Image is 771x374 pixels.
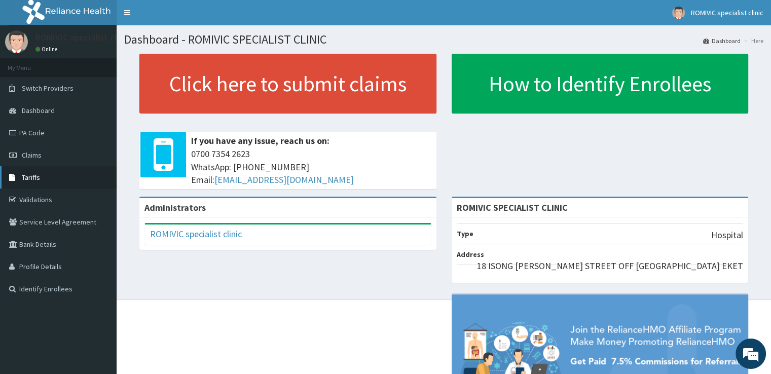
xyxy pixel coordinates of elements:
[457,202,568,213] strong: ROMIVIC SPECIALIST CLINIC
[457,250,484,259] b: Address
[22,84,74,93] span: Switch Providers
[457,229,473,238] b: Type
[477,259,743,273] p: 18 ISONG [PERSON_NAME] STREET OFF [GEOGRAPHIC_DATA] EKET
[35,33,131,42] p: ROMIVIC specialist clinic
[22,106,55,115] span: Dashboard
[711,229,743,242] p: Hospital
[22,151,42,160] span: Claims
[452,54,749,114] a: How to Identify Enrollees
[691,8,763,17] span: ROMIVIC specialist clinic
[139,54,436,114] a: Click here to submit claims
[191,135,329,146] b: If you have any issue, reach us on:
[124,33,763,46] h1: Dashboard - ROMIVIC SPECIALIST CLINIC
[35,46,60,53] a: Online
[150,228,242,240] a: ROMIVIC specialist clinic
[742,36,763,45] li: Here
[703,36,741,45] a: Dashboard
[214,174,354,185] a: [EMAIL_ADDRESS][DOMAIN_NAME]
[144,202,206,213] b: Administrators
[191,147,431,186] span: 0700 7354 2623 WhatsApp: [PHONE_NUMBER] Email:
[22,173,40,182] span: Tariffs
[672,7,685,19] img: User Image
[5,30,28,53] img: User Image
